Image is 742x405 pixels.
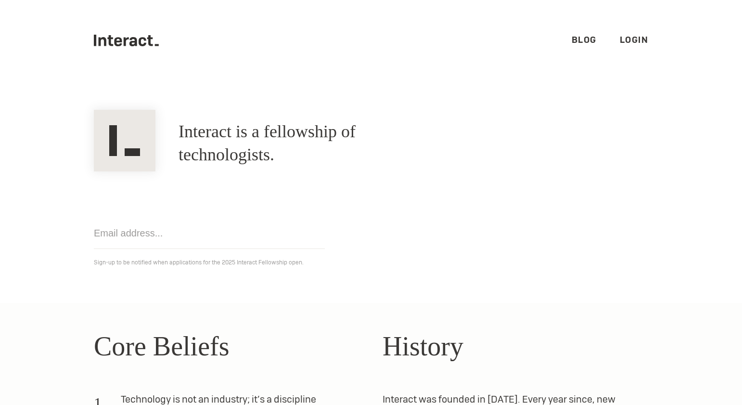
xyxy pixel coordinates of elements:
[94,257,648,268] p: Sign-up to be notified when applications for the 2025 Interact Fellowship open.
[94,110,155,171] img: Interact Logo
[620,34,649,45] a: Login
[94,218,325,249] input: Email address...
[572,34,597,45] a: Blog
[94,326,359,366] h2: Core Beliefs
[383,326,648,366] h2: History
[179,120,438,167] h1: Interact is a fellowship of technologists.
